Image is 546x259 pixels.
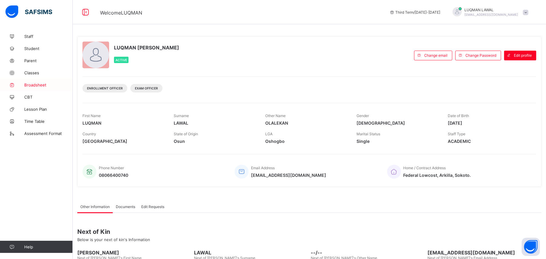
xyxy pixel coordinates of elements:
span: Active [116,58,127,62]
span: ACADEMIC [448,139,530,144]
span: Documents [116,204,135,209]
span: Change email [424,53,447,58]
span: Edit profile [514,53,532,58]
span: Welcome LUQMAN [100,10,142,16]
span: Change Password [465,53,496,58]
span: Enrollment Officer [87,86,123,90]
span: Lesson Plan [24,107,73,112]
span: Classes [24,70,73,75]
span: Staff [24,34,73,39]
span: Date of Birth [448,113,469,118]
span: Phone Number [99,166,124,170]
span: [DATE] [448,120,530,126]
span: Broadsheet [24,82,73,87]
span: Marital Status [357,132,380,136]
span: Parent [24,58,73,63]
button: Open asap [522,238,540,256]
span: CBT [24,95,73,99]
span: [GEOGRAPHIC_DATA] [82,139,165,144]
span: Other Information [80,204,110,209]
div: LUQMANLAWAL [447,7,531,17]
span: Email Address [251,166,275,170]
span: Gender [357,113,369,118]
span: Staff Type [448,132,466,136]
span: LAWAL [174,120,256,126]
span: Oshogbo [265,139,347,144]
span: 08066400740 [99,173,128,178]
span: Below is your next of kin's Information [77,237,150,242]
span: [EMAIL_ADDRESS][DOMAIN_NAME] [465,13,518,16]
span: Student [24,46,73,51]
span: Home / Contract Address [404,166,446,170]
span: session/term information [390,10,440,15]
span: [PERSON_NAME] [77,250,191,256]
span: [EMAIL_ADDRESS][DOMAIN_NAME] [251,173,326,178]
span: State of Origin [174,132,198,136]
span: Osun [174,139,256,144]
span: LUQMAN LAWAL [465,8,518,12]
span: [EMAIL_ADDRESS][DOMAIN_NAME] [428,250,541,256]
span: Edit Requests [141,204,164,209]
span: Country [82,132,96,136]
span: LUQMAN [PERSON_NAME] [114,45,179,51]
span: LUQMAN [82,120,165,126]
span: Other Name [265,113,286,118]
span: Assessment Format [24,131,73,136]
span: Exam Officer [135,86,158,90]
span: LAWAL [194,250,308,256]
span: Surname [174,113,189,118]
span: OLALEKAN [265,120,347,126]
span: --/-- [311,250,425,256]
span: Time Table [24,119,73,124]
span: [DEMOGRAPHIC_DATA] [357,120,439,126]
img: safsims [5,5,52,18]
span: Federal Lowcost, Arkilla, Sokoto. [404,173,471,178]
span: Next of Kin [77,228,541,235]
span: First Name [82,113,101,118]
span: Help [24,244,72,249]
span: Single [357,139,439,144]
span: LGA [265,132,273,136]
